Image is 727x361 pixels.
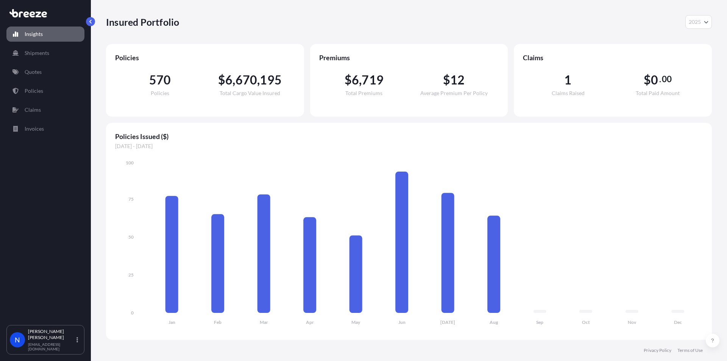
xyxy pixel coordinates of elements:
span: $ [443,74,450,86]
tspan: [DATE] [440,319,455,325]
a: Terms of Use [677,347,703,353]
tspan: Jan [168,319,175,325]
span: 6 [225,74,232,86]
span: 6 [352,74,359,86]
a: Claims [6,102,84,117]
span: . [659,76,661,82]
p: [PERSON_NAME] [PERSON_NAME] [28,328,75,341]
p: [EMAIL_ADDRESS][DOMAIN_NAME] [28,342,75,351]
span: 195 [260,74,282,86]
p: Insights [25,30,43,38]
tspan: May [351,319,360,325]
tspan: 50 [128,234,134,240]
tspan: Aug [490,319,498,325]
p: Policies [25,87,43,95]
a: Policies [6,83,84,98]
tspan: 25 [128,272,134,278]
span: $ [345,74,352,86]
a: Insights [6,27,84,42]
span: [DATE] - [DATE] [115,142,703,150]
span: 670 [236,74,257,86]
span: Policies [115,53,295,62]
span: , [232,74,235,86]
span: $ [644,74,651,86]
span: 00 [662,76,672,82]
span: Total Paid Amount [636,91,680,96]
span: Total Cargo Value Insured [220,91,280,96]
p: Insured Portfolio [106,16,179,28]
p: Quotes [25,68,42,76]
span: 719 [362,74,384,86]
span: 1 [564,74,571,86]
tspan: Nov [628,319,637,325]
p: Shipments [25,49,49,57]
p: Invoices [25,125,44,133]
tspan: Oct [582,319,590,325]
tspan: Feb [214,319,222,325]
a: Quotes [6,64,84,80]
a: Privacy Policy [644,347,671,353]
a: Shipments [6,45,84,61]
span: Premiums [319,53,499,62]
span: Policies [151,91,169,96]
tspan: 100 [126,160,134,166]
tspan: Mar [260,319,268,325]
span: 0 [651,74,658,86]
button: Year Selector [685,15,712,29]
span: Total Premiums [345,91,382,96]
span: Claims [523,53,703,62]
tspan: Sep [536,319,543,325]
tspan: Apr [306,319,314,325]
span: , [359,74,362,86]
tspan: 75 [128,196,134,202]
span: Average Premium Per Policy [420,91,488,96]
span: Policies Issued ($) [115,132,703,141]
tspan: Jun [398,319,406,325]
tspan: 0 [131,310,134,316]
p: Claims [25,106,41,114]
span: 12 [450,74,465,86]
span: $ [218,74,225,86]
span: Claims Raised [552,91,585,96]
a: Invoices [6,121,84,136]
span: 570 [149,74,171,86]
span: N [15,336,20,344]
span: , [257,74,260,86]
span: 2025 [689,18,701,26]
tspan: Dec [674,319,682,325]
